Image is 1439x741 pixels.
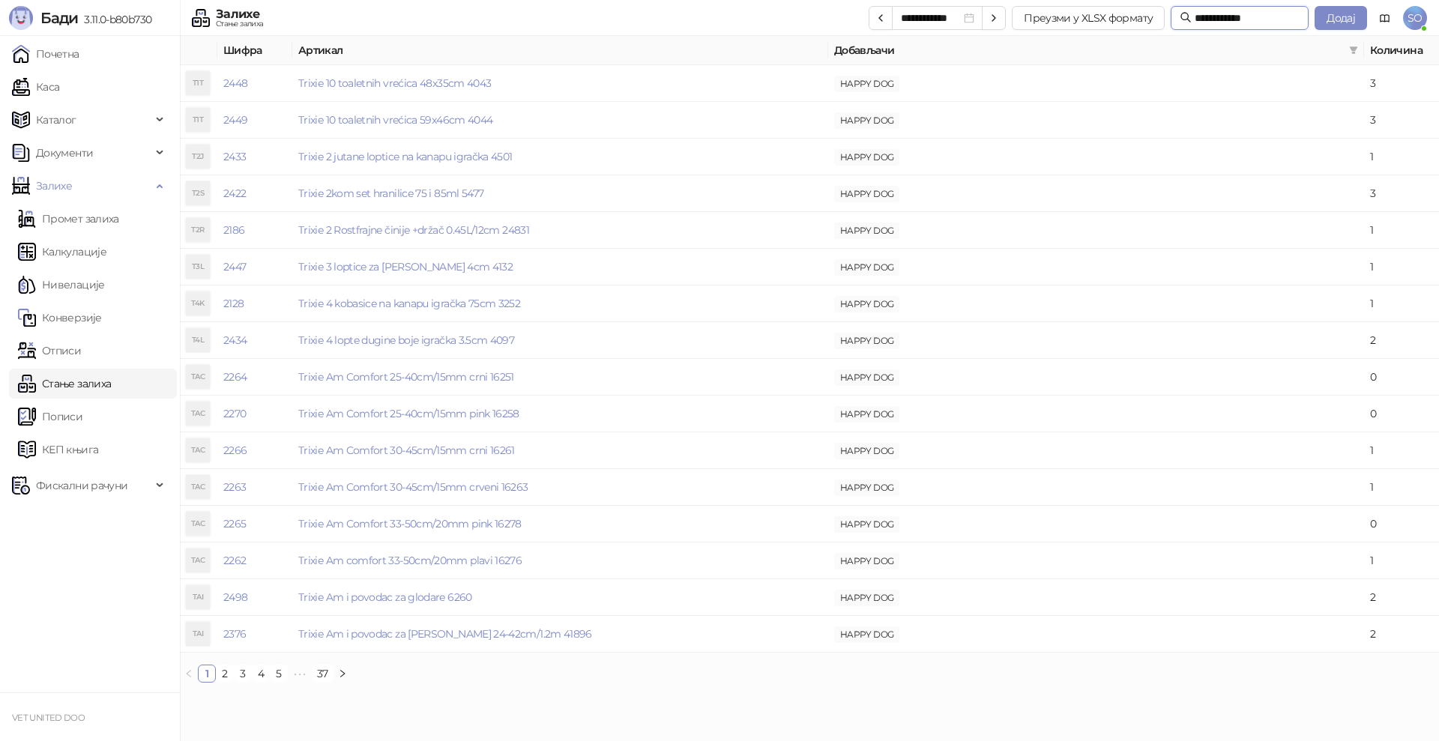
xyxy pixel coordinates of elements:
[36,138,93,168] span: Документи
[834,553,899,569] span: HAPPY DOG
[186,548,210,572] div: TAC
[292,212,828,249] td: Trixie 2 Rostfrajne činije +držač 0.45L/12cm 24831
[199,665,215,682] a: 1
[186,108,210,132] div: T1T
[186,512,210,536] div: TAC
[186,71,210,95] div: T1T
[292,432,828,469] td: Trixie Am Comfort 30-45cm/15mm crni 16261
[298,260,513,273] a: Trixie 3 loptice za [PERSON_NAME] 4cm 4132
[78,13,151,26] span: 3.11.0-b80b730
[186,622,210,646] div: TAI
[253,665,269,682] a: 4
[834,443,899,459] span: HAPPY DOG
[186,328,210,352] div: T4L
[186,438,210,462] div: TAC
[1364,542,1439,579] td: 1
[834,223,899,239] span: HAPPY DOG
[298,297,520,310] a: Trixie 4 kobasice na kanapu igračka 75cm 3252
[834,76,899,92] span: HAPPY DOG
[834,259,899,276] span: HAPPY DOG
[834,186,899,202] span: HAPPY DOG
[298,76,491,90] a: Trixie 10 toaletnih vrećica 48x35cm 4043
[1364,139,1439,175] td: 1
[223,444,247,457] a: 2266
[834,406,899,423] span: HAPPY DOG
[36,471,127,500] span: Фискални рачуни
[36,105,76,135] span: Каталог
[217,665,233,682] a: 2
[271,665,287,682] a: 5
[1346,39,1361,61] span: filter
[292,396,828,432] td: Trixie Am Comfort 25-40cm/15mm pink 16258
[292,322,828,359] td: Trixie 4 lopte dugine boje igračka 3.5cm 4097
[184,669,193,678] span: left
[180,665,198,683] button: left
[1364,616,1439,653] td: 2
[288,665,312,683] li: Следећих 5 Страна
[834,296,899,312] span: HAPPY DOG
[292,579,828,616] td: Trixie Am i povodac za glodare 6260
[223,554,246,567] a: 2262
[313,665,333,682] a: 37
[18,270,105,300] a: Нивелације
[834,112,899,129] span: HAPPY DOG
[298,333,514,347] a: Trixie 4 lopte dugine boje igračka 3.5cm 4097
[298,223,529,237] a: Trixie 2 Rostfrajne činije +držač 0.45L/12cm 24831
[292,542,828,579] td: Trixie Am comfort 33-50cm/20mm plavi 16276
[223,113,247,127] a: 2449
[1364,506,1439,542] td: 0
[223,627,246,641] a: 2376
[292,469,828,506] td: Trixie Am Comfort 30-45cm/15mm crveni 16263
[834,369,899,386] span: HAPPY DOG
[1364,432,1439,469] td: 1
[223,480,246,494] a: 2263
[235,665,251,682] a: 3
[1373,6,1397,30] a: Документација
[186,475,210,499] div: TAC
[312,665,334,683] li: 37
[186,255,210,279] div: T3L
[834,590,899,606] span: HAPPY DOG
[186,145,210,169] div: T2J
[223,76,247,90] a: 2448
[298,444,515,457] a: Trixie Am Comfort 30-45cm/15mm crni 16261
[1364,102,1439,139] td: 3
[828,36,1364,65] th: Добављачи
[1403,6,1427,30] span: SO
[1327,11,1355,25] span: Додај
[1364,65,1439,102] td: 3
[18,435,98,465] a: КЕП књига
[223,517,246,530] a: 2265
[292,506,828,542] td: Trixie Am Comfort 33-50cm/20mm pink 16278
[292,175,828,212] td: Trixie 2kom set hranilice 75 i 85ml 5477
[292,285,828,322] td: Trixie 4 kobasice na kanapu igračka 75cm 3252
[186,218,210,242] div: T2R
[834,480,899,496] span: HAPPY DOG
[1364,212,1439,249] td: 1
[1315,6,1367,30] button: Додај
[186,402,210,426] div: TAC
[298,407,519,420] a: Trixie Am Comfort 25-40cm/15mm pink 16258
[298,187,483,200] a: Trixie 2kom set hranilice 75 i 85ml 5477
[18,237,106,267] a: Калкулације
[223,150,246,163] a: 2433
[334,665,352,683] li: Следећа страна
[234,665,252,683] li: 3
[198,665,216,683] li: 1
[9,6,33,30] img: Logo
[834,42,1343,58] span: Добављачи
[298,370,514,384] a: Trixie Am Comfort 25-40cm/15mm crni 16251
[834,626,899,643] span: HAPPY DOG
[292,65,828,102] td: Trixie 10 toaletnih vrećica 48x35cm 4043
[292,139,828,175] td: Trixie 2 jutane loptice na kanapu igračka 4501
[12,713,85,723] small: VET UNITED DOO
[12,72,59,102] a: Каса
[18,336,81,366] a: Отписи
[18,402,82,432] a: Пописи
[1364,36,1439,65] th: Количина
[223,297,244,310] a: 2128
[36,171,72,201] span: Залихе
[18,369,111,399] a: Стање залиха
[1364,322,1439,359] td: 2
[292,616,828,653] td: Trixie Am i povodac za mace 24-42cm/1.2m 41896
